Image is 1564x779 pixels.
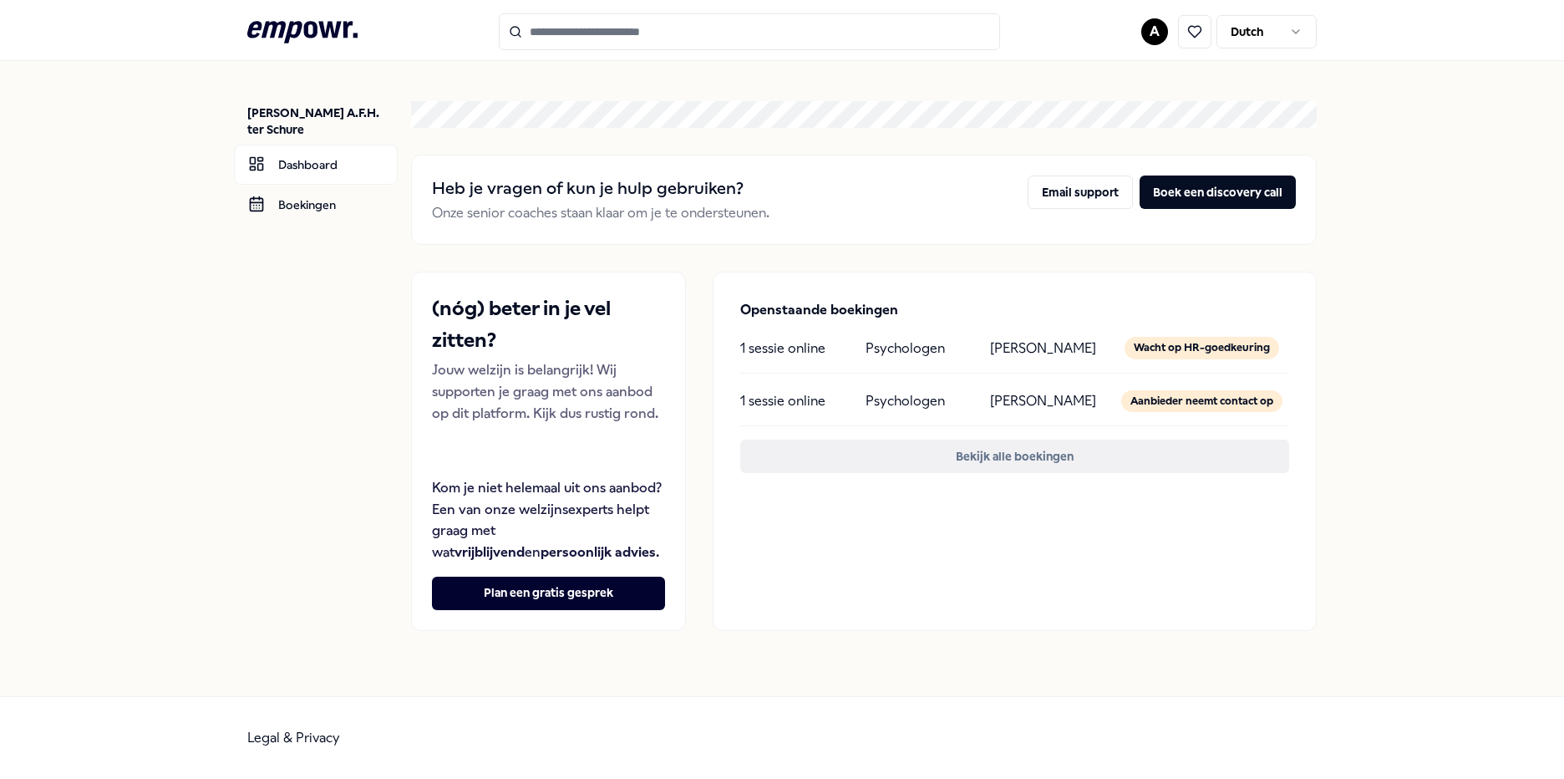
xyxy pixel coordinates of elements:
[990,390,1096,412] p: [PERSON_NAME]
[1028,176,1133,209] button: Email support
[247,104,398,138] p: [PERSON_NAME] A.F.H. ter Schure
[866,338,945,359] p: Psychologen
[740,390,825,412] p: 1 sessie online
[432,293,665,357] h2: (nóg) beter in je vel zitten?
[1028,176,1133,224] a: Email support
[1125,337,1279,359] div: Wacht op HR-goedkeuring
[1121,390,1282,412] div: Aanbieder neemt contact op
[1141,18,1168,45] button: A
[740,338,825,359] p: 1 sessie online
[432,577,665,610] button: Plan een gratis gesprek
[432,477,665,563] p: Kom je niet helemaal uit ons aanbod? Een van onze welzijnsexperts helpt graag met wat en .
[247,730,340,746] a: Legal & Privacy
[234,145,398,185] a: Dashboard
[990,338,1096,359] p: [PERSON_NAME]
[432,359,665,424] p: Jouw welzijn is belangrijk! Wij supporten je graag met ons aanbod op dit platform. Kijk dus rusti...
[499,13,1000,50] input: Search for products, categories or subcategories
[234,185,398,225] a: Boekingen
[432,176,769,202] h2: Heb je vragen of kun je hulp gebruiken?
[740,299,1289,321] p: Openstaande boekingen
[541,544,656,560] strong: persoonlijk advies
[1140,176,1296,209] button: Boek een discovery call
[740,440,1289,473] button: Bekijk alle boekingen
[432,202,769,224] p: Onze senior coaches staan klaar om je te ondersteunen.
[454,544,525,560] strong: vrijblijvend
[866,390,945,412] p: Psychologen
